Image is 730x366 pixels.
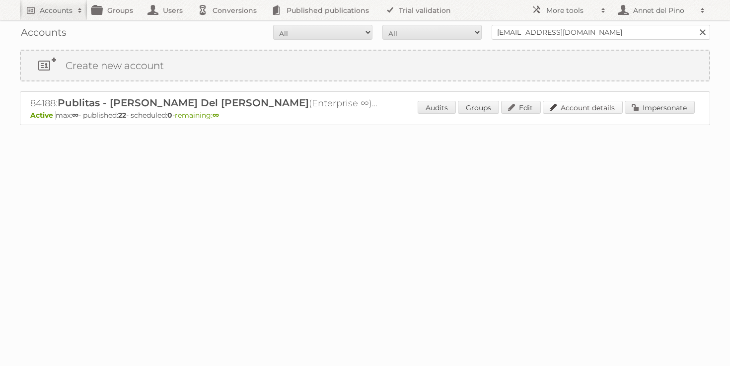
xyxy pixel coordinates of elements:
[631,5,695,15] h2: Annet del Pino
[418,101,456,114] a: Audits
[30,97,378,110] h2: 84188: (Enterprise ∞) - TRIAL - Self Service
[213,111,219,120] strong: ∞
[625,101,695,114] a: Impersonate
[30,111,700,120] p: max: - published: - scheduled: -
[175,111,219,120] span: remaining:
[40,5,73,15] h2: Accounts
[546,5,596,15] h2: More tools
[30,111,56,120] span: Active
[72,111,78,120] strong: ∞
[167,111,172,120] strong: 0
[21,51,709,80] a: Create new account
[458,101,499,114] a: Groups
[543,101,623,114] a: Account details
[501,101,541,114] a: Edit
[118,111,126,120] strong: 22
[58,97,309,109] span: Publitas - [PERSON_NAME] Del [PERSON_NAME]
